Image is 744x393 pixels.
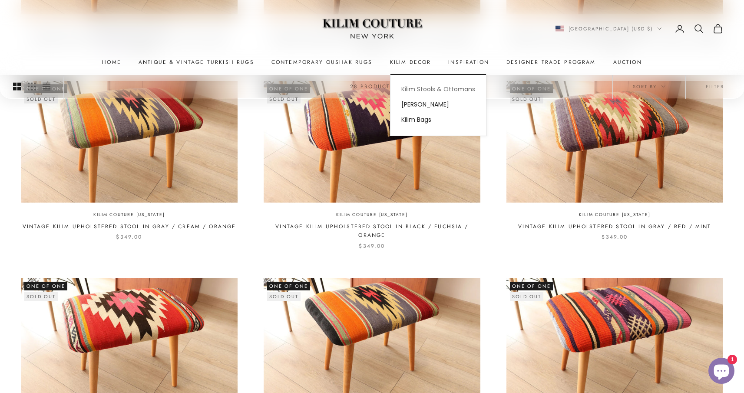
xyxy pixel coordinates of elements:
a: Antique & Vintage Turkish Rugs [139,58,254,67]
button: Change country or currency [556,25,662,33]
a: Designer Trade Program [506,58,596,67]
span: One of One [267,282,310,290]
a: Vintage Kilim Upholstered Stool in Gray / Red / Mint [518,222,711,231]
button: Sort by [613,75,685,98]
img: United States [556,26,564,32]
summary: Kilim Decor [390,58,431,67]
p: 28 products [350,82,394,91]
a: Contemporary Oushak Rugs [271,58,373,67]
a: Home [102,58,121,67]
a: Inspiration [448,58,489,67]
sold-out-badge: Sold out [24,95,58,103]
a: [PERSON_NAME] [390,97,486,113]
a: Auction [613,58,642,67]
sold-out-badge: Sold out [267,292,301,301]
sold-out-badge: Sold out [267,95,301,103]
span: One of One [510,282,553,290]
sold-out-badge: Sold out [24,292,58,301]
a: Vintage Kilim Upholstered Stool in Gray / Cream / Orange [23,222,236,231]
button: Switch to smaller product images [28,75,36,99]
sold-out-badge: Sold out [510,292,543,301]
button: Switch to compact product images [43,75,50,99]
nav: Secondary navigation [556,23,724,34]
button: Switch to larger product images [13,75,21,99]
nav: Primary navigation [21,58,723,67]
sold-out-badge: Sold out [510,95,543,103]
inbox-online-store-chat: Shopify online store chat [706,358,737,386]
a: Kilim Stools & Ottomans [390,82,486,97]
span: One of One [24,282,67,290]
a: Kilim Couture [US_STATE] [336,211,407,219]
img: handmade vintage Turkish kilim seat in boho style [506,81,723,203]
span: [GEOGRAPHIC_DATA] (USD $) [569,25,653,33]
button: Filter [686,75,744,98]
sale-price: $349.00 [602,233,628,241]
img: Logo of Kilim Couture New York [318,8,427,50]
sale-price: $349.00 [116,233,142,241]
sale-price: $349.00 [359,242,385,250]
a: Kilim Bags [390,113,486,128]
a: Kilim Couture [US_STATE] [579,211,650,219]
a: Kilim Couture [US_STATE] [93,211,165,219]
a: Vintage Kilim Upholstered Stool in Black / Fuchsia / Orange [264,222,480,240]
img: vintage handcrafted upholstered bench made with handwoven vintage kilims and wooden legs [21,81,238,203]
img: upcycled kilim furniture with tribal motifs and vivid colors [264,81,480,203]
span: Sort by [633,83,665,90]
